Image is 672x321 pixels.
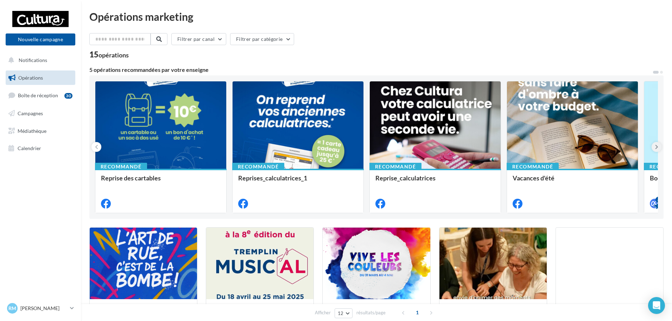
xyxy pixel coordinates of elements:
[18,92,58,98] span: Boîte de réception
[230,33,294,45] button: Filtrer par catégorie
[4,124,77,138] a: Médiathèque
[171,33,226,45] button: Filtrer par canal
[648,297,665,314] div: Open Intercom Messenger
[513,174,632,189] div: Vacances d'été
[338,310,344,316] span: 12
[375,174,495,189] div: Reprise_calculatrices
[4,106,77,121] a: Campagnes
[6,33,75,45] button: Nouvelle campagne
[4,53,74,68] button: Notifications
[89,67,652,73] div: 5 opérations recommandées par votre enseigne
[101,174,221,189] div: Reprise des cartables
[4,141,77,156] a: Calendrier
[95,163,147,171] div: Recommandé
[18,75,43,81] span: Opérations
[4,88,77,103] a: Boîte de réception30
[20,305,67,312] p: [PERSON_NAME]
[19,57,47,63] span: Notifications
[64,93,72,99] div: 30
[507,163,559,171] div: Recommandé
[412,307,423,318] span: 1
[18,128,46,134] span: Médiathèque
[18,145,41,151] span: Calendrier
[6,302,75,315] a: Rm [PERSON_NAME]
[335,308,353,318] button: 12
[356,309,386,316] span: résultats/page
[232,163,284,171] div: Recommandé
[89,51,129,58] div: 15
[89,11,664,22] div: Opérations marketing
[4,70,77,85] a: Opérations
[8,305,16,312] span: Rm
[655,197,662,203] div: 4
[238,174,358,189] div: Reprises_calculatrices_1
[99,52,129,58] div: opérations
[315,309,331,316] span: Afficher
[18,110,43,116] span: Campagnes
[369,163,421,171] div: Recommandé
